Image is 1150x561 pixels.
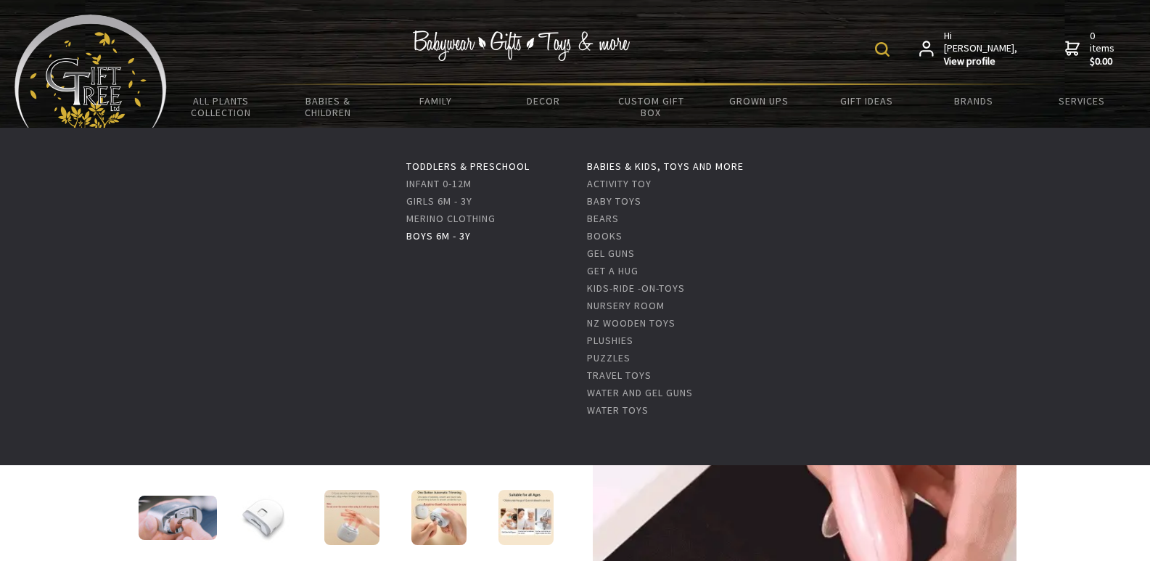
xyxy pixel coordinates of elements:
a: Family [382,86,490,116]
a: Girls 6m - 3y [406,194,472,208]
a: Kids-Ride -on-Toys [587,282,685,295]
a: Puzzles [587,351,631,364]
a: Decor [490,86,597,116]
img: Electric Automatic Nail Clipper [237,490,292,545]
img: Babywear - Gifts - Toys & more [412,30,630,61]
span: Hi [PERSON_NAME], [944,30,1019,68]
a: All Plants Collection [167,86,274,128]
span: 0 items [1090,29,1117,68]
a: Custom Gift Box [597,86,705,128]
a: Water Toys [587,404,649,417]
img: Electric Automatic Nail Clipper [324,490,379,545]
a: Activity Toy [587,177,652,190]
img: Electric Automatic Nail Clipper [498,490,554,545]
a: Grown Ups [705,86,813,116]
a: Water and Gel Guns [587,386,693,399]
strong: $0.00 [1090,55,1117,68]
a: NZ Wooden Toys [587,316,675,329]
img: Electric Automatic Nail Clipper [139,496,217,540]
a: Merino Clothing [406,212,496,225]
a: Get A Hug [587,264,638,277]
a: Gift Ideas [813,86,920,116]
a: Bears [587,212,619,225]
a: Baby Toys [587,194,641,208]
img: product search [875,42,890,57]
a: Toddlers & Preschool [406,160,530,173]
a: Boys 6m - 3y [406,229,471,242]
a: Hi [PERSON_NAME],View profile [919,30,1019,68]
a: 0 items$0.00 [1065,30,1117,68]
a: Nursery Room [587,299,665,312]
a: Books [587,229,623,242]
a: Brands [920,86,1027,116]
a: Babies & Children [274,86,382,128]
img: Electric Automatic Nail Clipper [411,490,467,545]
a: Infant 0-12m [406,177,472,190]
img: Babyware - Gifts - Toys and more... [15,15,167,135]
a: Services [1028,86,1135,116]
a: Gel Guns [587,247,635,260]
a: Travel Toys [587,369,652,382]
a: Babies & Kids, toys and more [587,160,744,173]
strong: View profile [944,55,1019,68]
a: Plushies [587,334,633,347]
